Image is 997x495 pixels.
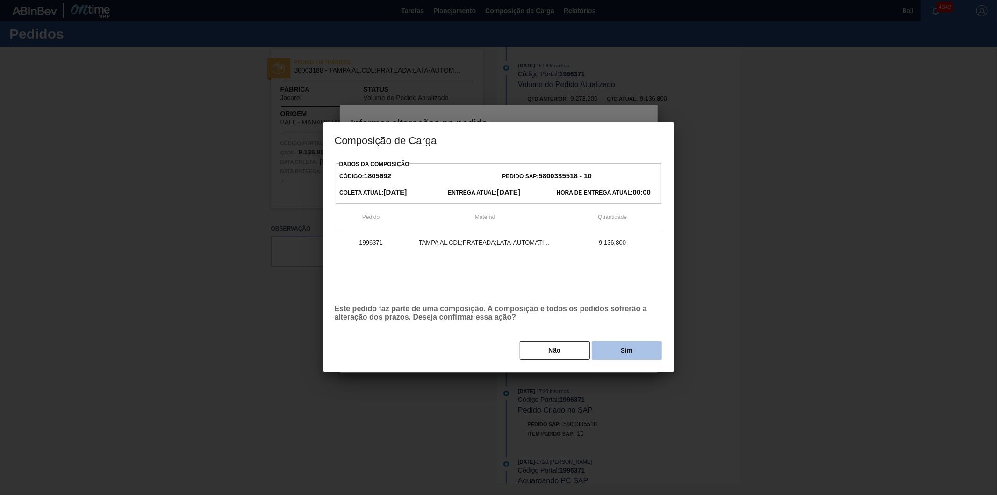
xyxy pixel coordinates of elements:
[557,189,651,196] span: Hora de Entrega Atual:
[448,189,520,196] span: Entrega Atual:
[633,188,651,196] strong: 00:00
[539,172,592,180] strong: 5800335518 - 10
[384,188,407,196] strong: [DATE]
[502,173,592,180] span: Pedido SAP:
[339,189,407,196] span: Coleta Atual:
[339,173,391,180] span: Código:
[362,214,380,220] span: Pedido
[497,188,520,196] strong: [DATE]
[339,161,409,167] label: Dados da Composição
[520,341,590,360] button: Não
[335,305,663,321] p: Este pedido faz parte de uma composição. A composição e todos os pedidos sofrerão a alteração dos...
[592,341,662,360] button: Sim
[364,172,391,180] strong: 1805692
[335,231,408,255] td: 1996371
[598,214,627,220] span: Quantidade
[408,231,562,255] td: TAMPA AL.CDL;PRATEADA;LATA-AUTOMATICA;
[475,214,495,220] span: Material
[562,231,663,255] td: 9.136,800
[323,122,674,158] h3: Composição de Carga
